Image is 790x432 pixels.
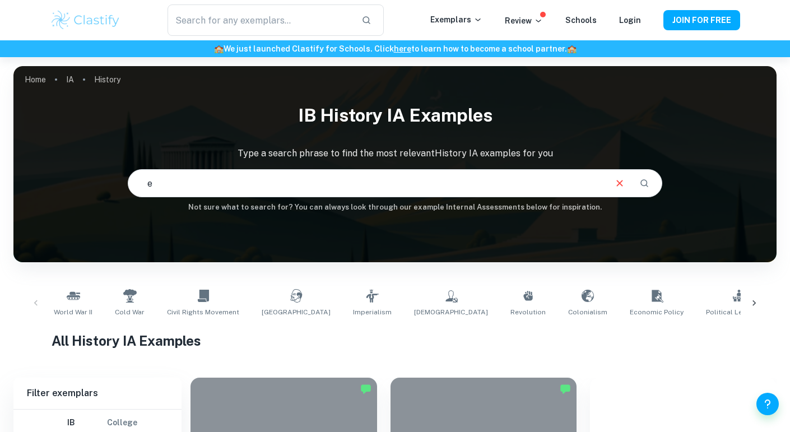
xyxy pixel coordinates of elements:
[167,307,239,317] span: Civil Rights Movement
[609,173,630,194] button: Clear
[54,307,92,317] span: World War II
[262,307,331,317] span: [GEOGRAPHIC_DATA]
[567,44,577,53] span: 🏫
[430,13,482,26] p: Exemplars
[510,307,546,317] span: Revolution
[50,9,121,31] img: Clastify logo
[394,44,411,53] a: here
[168,4,352,36] input: Search for any exemplars...
[635,174,654,193] button: Search
[2,43,788,55] h6: We just launched Clastify for Schools. Click to learn how to become a school partner.
[214,44,224,53] span: 🏫
[565,16,597,25] a: Schools
[52,331,738,351] h1: All History IA Examples
[360,383,371,394] img: Marked
[568,307,607,317] span: Colonialism
[13,378,182,409] h6: Filter exemplars
[115,307,145,317] span: Cold War
[414,307,488,317] span: [DEMOGRAPHIC_DATA]
[13,147,777,160] p: Type a search phrase to find the most relevant History IA examples for you
[756,393,779,415] button: Help and Feedback
[619,16,641,25] a: Login
[353,307,392,317] span: Imperialism
[66,72,74,87] a: IA
[630,307,684,317] span: Economic Policy
[25,72,46,87] a: Home
[706,307,772,317] span: Political Leadership
[505,15,543,27] p: Review
[94,73,120,86] p: History
[13,202,777,213] h6: Not sure what to search for? You can always look through our example Internal Assessments below f...
[560,383,571,394] img: Marked
[663,10,740,30] button: JOIN FOR FREE
[13,97,777,133] h1: IB History IA examples
[128,168,604,199] input: E.g. Nazi Germany, atomic bomb, USA politics...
